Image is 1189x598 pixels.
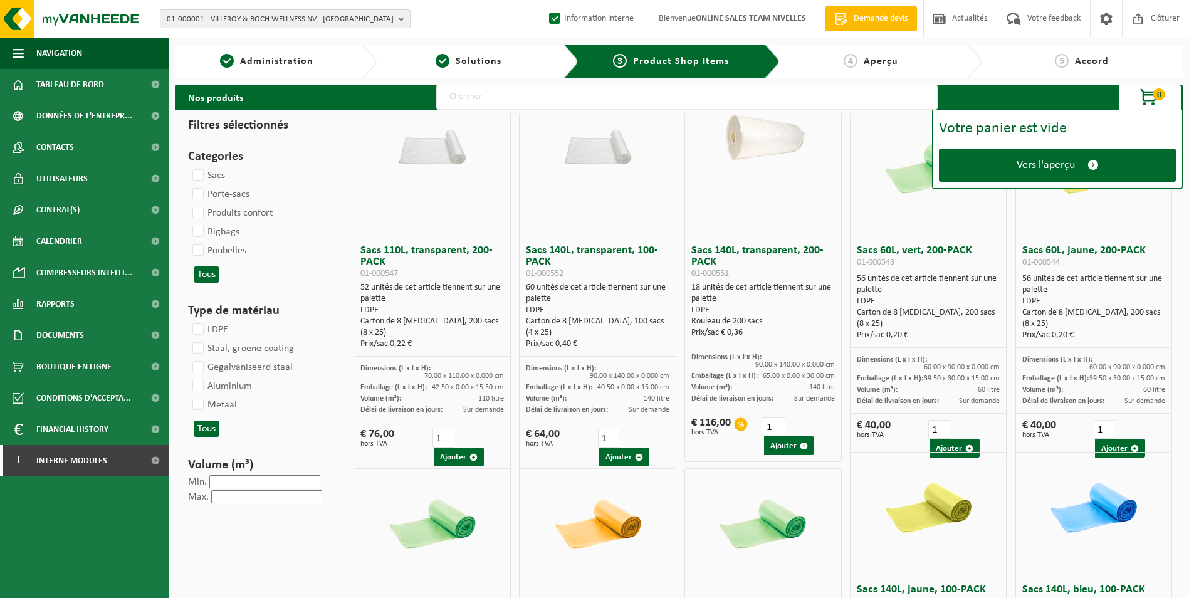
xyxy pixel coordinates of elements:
[436,54,449,68] span: 2
[691,417,731,436] div: € 116,00
[432,384,504,391] span: 42.50 x 0.00 x 15.50 cm
[547,9,634,28] label: Information interne
[1022,397,1104,405] span: Délai de livraison en jours:
[764,436,814,455] button: Ajouter
[629,406,669,414] span: Sur demande
[194,266,219,283] button: Tous
[36,163,88,194] span: Utilisateurs
[857,296,1000,307] div: LDPE
[36,257,132,288] span: Compresseurs intelli...
[930,439,980,458] button: Ajouter
[188,302,331,320] h3: Type de matériau
[188,116,331,135] h3: Filtres sélectionnés
[864,56,898,66] span: Aperçu
[190,185,249,204] label: Porte-sacs
[844,54,857,68] span: 4
[1017,159,1075,172] span: Vers l'aperçu
[809,384,835,391] span: 140 litre
[36,351,112,382] span: Boutique en ligne
[1022,431,1056,439] span: hors TVA
[857,330,1000,341] div: Prix/sac 0,20 €
[857,431,891,439] span: hors TVA
[924,364,1000,371] span: 60.00 x 90.00 x 0.000 cm
[588,54,755,69] a: 3Product Shop Items
[710,469,816,575] img: 01-000553
[360,338,504,350] div: Prix/sac 0,22 €
[1124,397,1165,405] span: Sur demande
[36,414,108,445] span: Financial History
[188,147,331,166] h3: Categories
[755,361,835,369] span: 90.00 x 140.00 x 0.000 cm
[599,448,649,466] button: Ajouter
[590,372,669,380] span: 90.00 x 140.00 x 0.000 cm
[691,316,835,327] div: Rouleau de 200 sacs
[691,245,835,279] h3: Sacs 140L, transparent, 200-PACK
[182,54,352,69] a: 1Administration
[36,100,132,132] span: Données de l'entrepr...
[434,448,484,466] button: Ajouter
[794,395,835,402] span: Sur demande
[190,358,293,377] label: Gegalvaniseerd staal
[1119,85,1181,110] button: 0
[1094,420,1115,439] input: 1
[456,56,501,66] span: Solutions
[167,10,394,29] span: 01-000001 - VILLEROY & BOCH WELLNESS NV - [GEOGRAPHIC_DATA]
[36,382,131,414] span: Conditions d'accepta...
[691,282,835,338] div: 18 unités de cet article tiennent sur une palette
[1089,364,1165,371] span: 60.00 x 90.00 x 0.000 cm
[545,469,651,575] img: 01-000549
[691,395,773,402] span: Délai de livraison en jours:
[857,397,939,405] span: Délai de livraison en jours:
[1040,453,1147,559] img: 01-000555
[188,477,207,487] label: Min.
[360,365,431,372] span: Dimensions (L x l x H):
[857,307,1000,330] div: Carton de 8 [MEDICAL_DATA], 200 sacs (8 x 25)
[1022,258,1060,267] span: 01-000544
[463,406,504,414] span: Sur demande
[1022,296,1166,307] div: LDPE
[188,492,209,502] label: Max.
[190,241,246,260] label: Poubelles
[360,384,427,391] span: Emballage (L x l x H):
[763,372,835,380] span: 65.00 x 0.00 x 30.00 cm
[597,384,669,391] span: 40.50 x 0.00 x 15.00 cm
[1153,88,1165,100] span: 0
[36,194,80,226] span: Contrat(s)
[360,305,504,316] div: LDPE
[613,54,627,68] span: 3
[526,440,560,448] span: hors TVA
[1143,386,1165,394] span: 60 litre
[383,54,553,69] a: 2Solutions
[1022,330,1166,341] div: Prix/sac 0,20 €
[526,282,669,350] div: 60 unités de cet article tiennent sur une palette
[1022,386,1063,394] span: Volume (m³):
[857,375,923,382] span: Emballage (L x l x H):
[436,85,938,110] input: Chercher
[526,269,563,278] span: 01-000552
[825,6,917,31] a: Demande devis
[988,54,1176,69] a: 5Accord
[526,406,608,414] span: Délai de livraison en jours:
[190,223,239,241] label: Bigbags
[160,9,411,28] button: 01-000001 - VILLEROY & BOCH WELLNESS NV - [GEOGRAPHIC_DATA]
[875,113,982,220] img: 01-000543
[857,273,1000,341] div: 56 unités de cet article tiennent sur une palette
[526,316,669,338] div: Carton de 8 [MEDICAL_DATA], 100 sacs (4 x 25)
[1022,420,1056,439] div: € 40,00
[691,327,835,338] div: Prix/sac € 0,36
[1089,375,1165,382] span: 39.50 x 30.00 x 15.00 cm
[857,245,1000,270] h3: Sacs 60L, vert, 200-PACK
[220,54,234,68] span: 1
[190,377,252,396] label: Aluminium
[857,420,891,439] div: € 40,00
[36,445,107,476] span: Interne modules
[379,469,486,575] img: 01-000548
[175,85,256,110] h2: Nos produits
[691,429,731,436] span: hors TVA
[360,282,504,350] div: 52 unités de cet article tiennent sur une palette
[526,384,592,391] span: Emballage (L x l x H):
[240,56,313,66] span: Administration
[36,288,75,320] span: Rapports
[432,429,454,448] input: 1
[190,166,225,185] label: Sacs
